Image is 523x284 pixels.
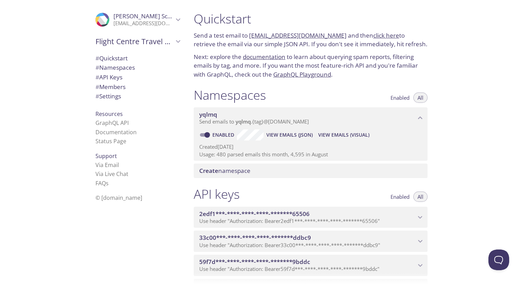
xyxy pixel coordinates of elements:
div: yqlmq namespace [194,107,428,129]
div: API Keys [90,72,185,82]
p: Usage: 480 parsed emails this month, 4,595 in August [199,151,422,158]
a: [EMAIL_ADDRESS][DOMAIN_NAME] [249,31,347,39]
span: # [95,63,99,71]
a: Enabled [211,131,237,138]
span: Resources [95,110,123,118]
p: Send a test email to and then to retrieve the email via our simple JSON API. If you don't see it ... [194,31,428,49]
h1: Namespaces [194,87,266,103]
span: yqlmq [236,118,251,125]
span: Quickstart [95,54,128,62]
div: Flight Centre Travel Group - Digital Commerce [90,32,185,50]
button: View Emails (Visual) [315,129,372,140]
span: s [106,179,109,187]
a: documentation [243,53,285,61]
span: Support [95,152,117,160]
a: Via Live Chat [95,170,128,178]
div: Namespaces [90,63,185,72]
span: [PERSON_NAME] Schoonens [113,12,192,20]
span: Members [95,83,126,91]
button: All [413,92,428,103]
span: Namespaces [95,63,135,71]
a: Status Page [95,137,126,145]
span: Send emails to . {tag} @[DOMAIN_NAME] [199,118,309,125]
span: # [95,92,99,100]
span: View Emails (JSON) [266,131,313,139]
a: GraphQL API [95,119,129,127]
span: namespace [199,167,250,175]
span: API Keys [95,73,122,81]
div: Create namespace [194,164,428,178]
span: Flight Centre Travel Group - Digital Commerce [95,37,174,46]
h1: Quickstart [194,11,428,27]
button: Enabled [386,192,414,202]
a: FAQ [95,179,109,187]
span: # [95,83,99,91]
div: Nick Schoonens [90,8,185,31]
p: Created [DATE] [199,143,422,150]
p: [EMAIL_ADDRESS][DOMAIN_NAME] [113,20,174,27]
span: yqlmq [199,110,217,118]
a: click here [373,31,399,39]
div: Quickstart [90,53,185,63]
span: © [DOMAIN_NAME] [95,194,142,202]
a: Via Email [95,161,119,169]
div: Members [90,82,185,92]
span: View Emails (Visual) [318,131,369,139]
span: # [95,54,99,62]
span: # [95,73,99,81]
button: All [413,192,428,202]
span: Create [199,167,218,175]
h1: API keys [194,186,240,202]
a: Documentation [95,128,137,136]
p: Next: explore the to learn about querying spam reports, filtering emails by tag, and more. If you... [194,52,428,79]
button: View Emails (JSON) [264,129,315,140]
span: Settings [95,92,121,100]
div: Team Settings [90,91,185,101]
a: GraphQL Playground [273,70,331,78]
button: Enabled [386,92,414,103]
iframe: Help Scout Beacon - Open [488,249,509,270]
